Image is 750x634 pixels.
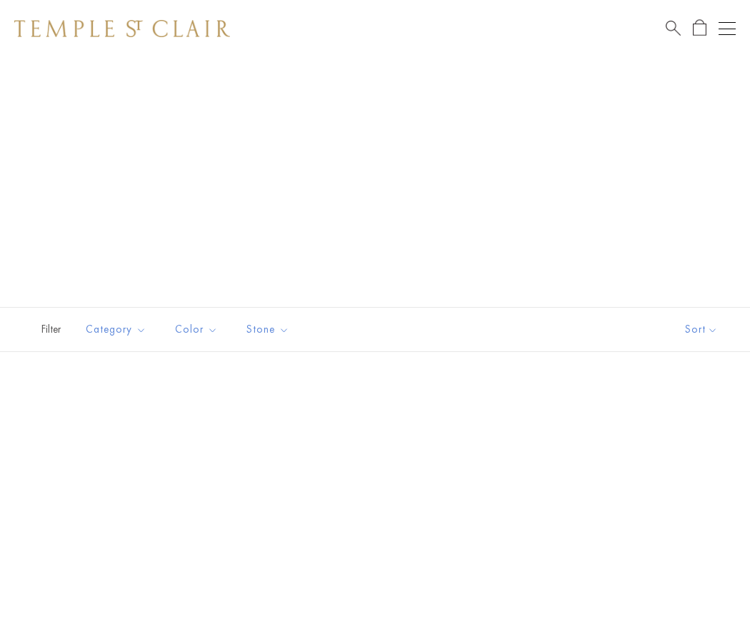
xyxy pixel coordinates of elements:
[693,19,706,37] a: Open Shopping Bag
[164,313,229,346] button: Color
[236,313,300,346] button: Stone
[75,313,157,346] button: Category
[653,308,750,351] button: Show sort by
[239,321,300,338] span: Stone
[79,321,157,338] span: Category
[168,321,229,338] span: Color
[666,19,681,37] a: Search
[14,20,230,37] img: Temple St. Clair
[719,20,736,37] button: Open navigation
